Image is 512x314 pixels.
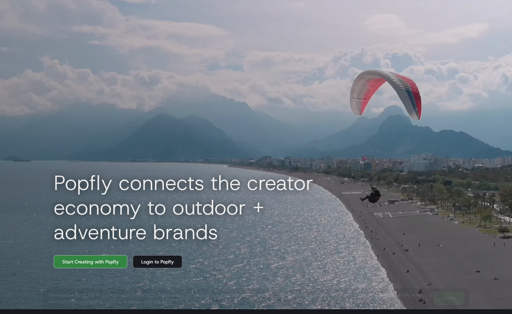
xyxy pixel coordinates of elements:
a: Login to Popfly [133,255,182,268]
a: Start Creating with Popfly [54,255,127,268]
a: Got It! [434,292,464,305]
a: here [166,299,176,305]
div: When you visit or log in, cookies and similar technologies may be used by our data partners to li... [48,291,428,305]
h1: Popfly connects the creator economy to outdoor + adventure brands [48,170,356,244]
